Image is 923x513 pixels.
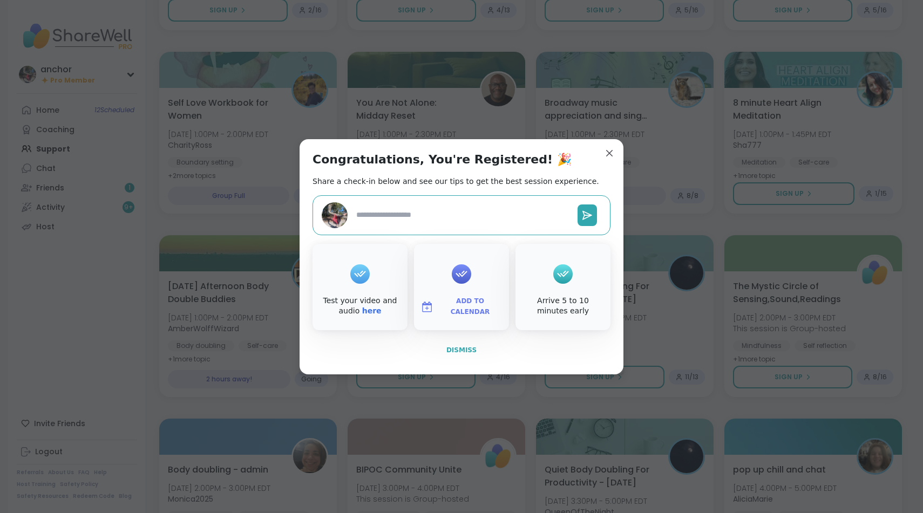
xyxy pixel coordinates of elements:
[362,306,382,315] a: here
[446,346,477,354] span: Dismiss
[420,300,433,313] img: ShareWell Logomark
[313,176,599,187] h2: Share a check-in below and see our tips to get the best session experience.
[438,296,503,317] span: Add to Calendar
[313,152,572,167] h1: Congratulations, You're Registered! 🎉
[322,202,348,228] img: anchor
[518,296,608,317] div: Arrive 5 to 10 minutes early
[416,296,507,318] button: Add to Calendar
[313,339,610,361] button: Dismiss
[315,296,405,317] div: Test your video and audio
